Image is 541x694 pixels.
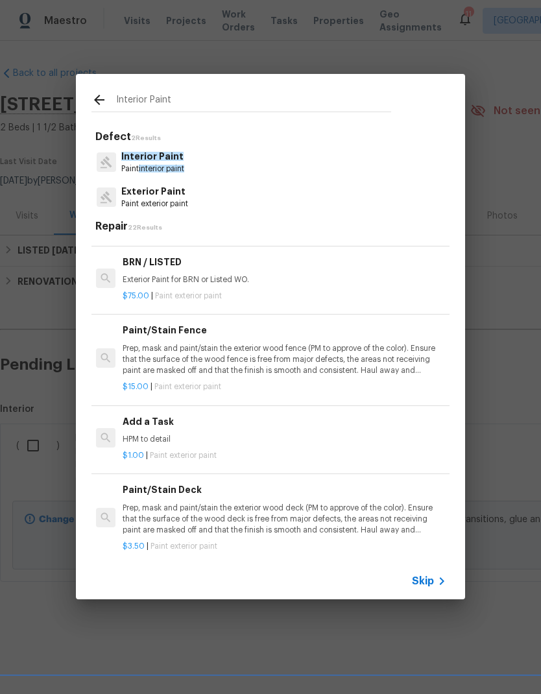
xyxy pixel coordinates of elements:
[123,483,444,497] h6: Paint/Stain Deck
[123,292,149,300] span: $75.00
[150,451,217,459] span: Paint exterior paint
[121,163,184,174] p: Paint
[123,450,444,461] p: |
[123,414,444,429] h6: Add a Task
[155,292,222,300] span: Paint exterior paint
[121,198,188,209] p: Paint exterior paint
[123,542,145,550] span: $3.50
[123,323,444,337] h6: Paint/Stain Fence
[123,383,149,390] span: $15.00
[95,220,450,233] h5: Repair
[150,542,217,550] span: Paint exterior paint
[412,575,434,588] span: Skip
[123,503,444,536] p: Prep, mask and paint/stain the exterior wood deck (PM to approve of the color). Ensure that the s...
[121,152,184,161] span: Interior Paint
[123,343,444,376] p: Prep, mask and paint/stain the exterior wood fence (PM to approve of the color). Ensure that the ...
[123,255,444,269] h6: BRN / LISTED
[116,92,391,112] input: Search issues or repairs
[121,185,188,198] p: Exterior Paint
[123,381,444,392] p: |
[139,165,184,173] span: interior paint
[123,291,444,302] p: |
[128,224,162,231] span: 22 Results
[131,135,161,141] span: 2 Results
[123,434,444,445] p: HPM to detail
[123,541,444,552] p: |
[95,130,450,144] h5: Defect
[154,383,221,390] span: Paint exterior paint
[123,451,144,459] span: $1.00
[123,274,444,285] p: Exterior Paint for BRN or Listed WO.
